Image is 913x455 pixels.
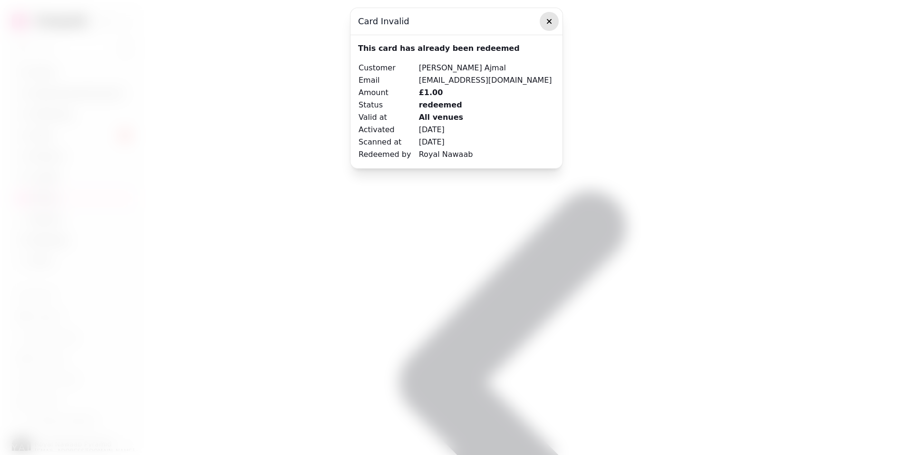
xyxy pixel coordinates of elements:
td: Royal Nawaab [418,148,553,161]
td: Redeemed by [358,148,418,161]
td: Email [358,74,418,87]
td: Activated [358,124,418,136]
td: Amount [358,87,418,99]
h3: Card Invalid [358,16,555,27]
strong: £1.00 [419,88,443,97]
strong: redeemed [419,100,462,109]
td: [PERSON_NAME] Ajmal [418,62,553,74]
strong: This card has already been redeemed [358,44,520,53]
td: [DATE] [418,136,553,148]
td: Valid at [358,111,418,124]
td: [DATE] [418,124,553,136]
strong: All venues [419,113,463,122]
td: [EMAIL_ADDRESS][DOMAIN_NAME] [418,74,553,87]
td: Scanned at [358,136,418,148]
td: Customer [358,62,418,74]
td: Status [358,99,418,111]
